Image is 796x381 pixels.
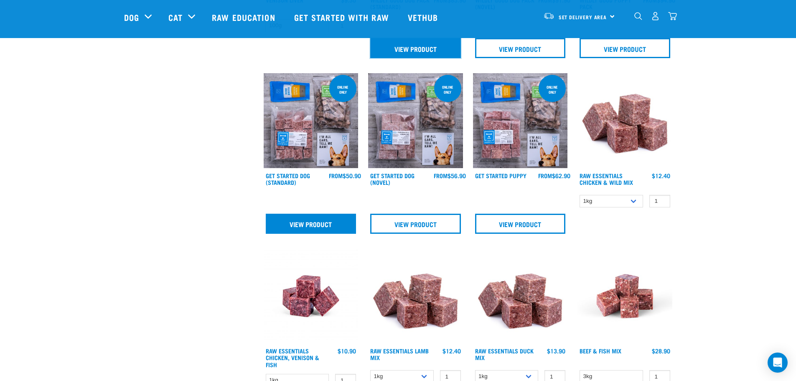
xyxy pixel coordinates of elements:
[577,249,672,344] img: Beef Mackerel 1
[475,38,566,58] a: View Product
[329,172,361,179] div: $50.90
[286,0,399,34] a: Get started with Raw
[538,172,570,179] div: $62.90
[543,12,554,20] img: van-moving.png
[473,249,568,344] img: ?1041 RE Lamb Mix 01
[368,249,463,344] img: ?1041 RE Lamb Mix 01
[329,174,343,177] span: FROM
[370,214,461,234] a: View Product
[370,349,429,359] a: Raw Essentials Lamb Mix
[634,12,642,20] img: home-icon-1@2x.png
[266,214,356,234] a: View Product
[434,81,461,98] div: online only
[649,195,670,208] input: 1
[473,73,568,168] img: NPS Puppy Update
[443,348,461,354] div: $12.40
[264,73,359,168] img: NSP Dog Standard Update
[124,11,139,23] a: Dog
[652,172,670,179] div: $12.40
[652,348,670,354] div: $28.90
[368,73,463,168] img: NSP Dog Novel Update
[768,353,788,373] div: Open Intercom Messenger
[475,174,526,177] a: Get Started Puppy
[651,12,660,20] img: user.png
[266,349,319,366] a: Raw Essentials Chicken, Venison & Fish
[475,214,566,234] a: View Product
[668,12,677,20] img: home-icon@2x.png
[338,348,356,354] div: $10.90
[577,73,672,168] img: Pile Of Cubed Chicken Wild Meat Mix
[580,174,633,184] a: Raw Essentials Chicken & Wild Mix
[399,0,449,34] a: Vethub
[434,172,466,179] div: $56.90
[538,174,552,177] span: FROM
[475,349,534,359] a: Raw Essentials Duck Mix
[559,15,607,18] span: Set Delivery Area
[370,174,415,184] a: Get Started Dog (Novel)
[370,38,461,58] a: View Product
[434,174,448,177] span: FROM
[266,174,310,184] a: Get Started Dog (Standard)
[203,0,285,34] a: Raw Education
[329,81,356,98] div: online only
[264,249,359,344] img: Chicken Venison mix 1655
[539,81,566,98] div: online only
[580,38,670,58] a: View Product
[580,349,621,352] a: Beef & Fish Mix
[168,11,183,23] a: Cat
[547,348,565,354] div: $13.90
